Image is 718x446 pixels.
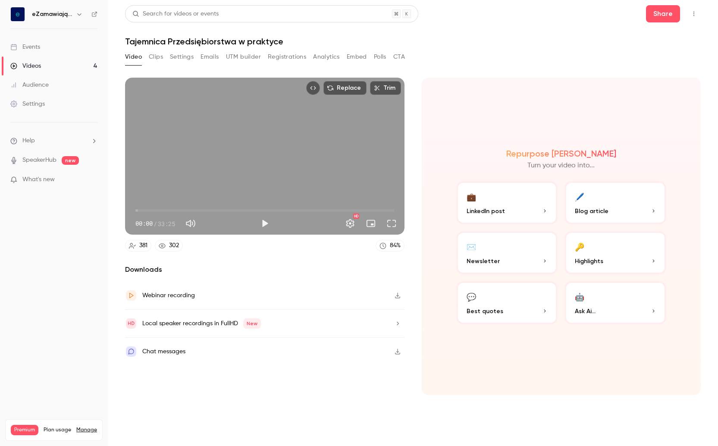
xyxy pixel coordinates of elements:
button: Trim [370,81,401,95]
div: 302 [169,241,179,250]
li: help-dropdown-opener [10,136,97,145]
button: Video [125,50,142,64]
h6: eZamawiający [32,10,72,19]
span: Blog article [575,207,608,216]
button: Registrations [268,50,306,64]
div: Settings [10,100,45,108]
iframe: Noticeable Trigger [87,176,97,184]
span: 00:00 [135,219,153,228]
div: Audience [10,81,49,89]
button: Clips [149,50,163,64]
span: LinkedIn post [467,207,505,216]
span: Plan usage [44,427,71,433]
div: 84 % [390,241,401,250]
div: Search for videos or events [132,9,219,19]
span: Newsletter [467,257,500,266]
button: Emails [201,50,219,64]
button: Embed video [306,81,320,95]
button: ✉️Newsletter [456,231,558,274]
h1: Tajemnica Przedsiębiorstwa w praktyce [125,36,701,47]
span: Highlights [575,257,603,266]
div: 00:00 [135,219,175,228]
div: Webinar recording [142,290,195,301]
img: eZamawiający [11,7,25,21]
div: Local speaker recordings in FullHD [142,318,261,329]
button: 🖊️Blog article [564,181,666,224]
span: Help [22,136,35,145]
button: 💬Best quotes [456,281,558,324]
a: 84% [376,240,404,251]
div: 🔑 [575,240,584,253]
button: CTA [393,50,405,64]
button: 🤖Ask Ai... [564,281,666,324]
div: 🤖 [575,290,584,303]
span: Premium [11,425,38,435]
span: / [154,219,157,228]
span: Best quotes [467,307,503,316]
button: Polls [374,50,386,64]
button: Analytics [313,50,340,64]
button: Settings [170,50,194,64]
div: Events [10,43,40,51]
h2: Repurpose [PERSON_NAME] [506,148,616,159]
div: HD [353,214,359,219]
h2: Downloads [125,264,404,275]
div: ✉️ [467,240,476,253]
a: 302 [155,240,183,251]
a: 381 [125,240,151,251]
div: Videos [10,62,41,70]
button: Share [646,5,680,22]
span: New [243,318,261,329]
a: Manage [76,427,97,433]
button: Replace [323,81,367,95]
button: Settings [342,215,359,232]
button: 🔑Highlights [564,231,666,274]
span: What's new [22,175,55,184]
button: 💼LinkedIn post [456,181,558,224]
button: Turn on miniplayer [362,215,379,232]
button: Full screen [383,215,400,232]
p: Turn your video into... [527,160,595,171]
div: 🖊️ [575,190,584,203]
span: new [62,156,79,165]
button: Embed [347,50,367,64]
span: 33:25 [158,219,175,228]
button: UTM builder [226,50,261,64]
div: 381 [139,241,147,250]
button: Mute [182,215,199,232]
button: Top Bar Actions [687,7,701,21]
div: 💬 [467,290,476,303]
a: SpeakerHub [22,156,56,165]
span: Ask Ai... [575,307,596,316]
div: Chat messages [142,346,185,357]
button: Play [256,215,273,232]
div: 💼 [467,190,476,203]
